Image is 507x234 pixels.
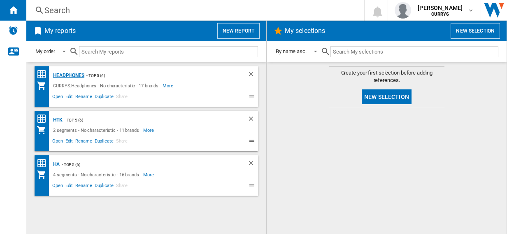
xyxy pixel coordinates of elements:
[60,159,231,170] div: - top 5 (6)
[74,182,93,192] span: Rename
[44,5,342,16] div: Search
[35,48,55,54] div: My order
[37,125,51,135] div: My Assortment
[418,4,463,12] span: [PERSON_NAME]
[451,23,500,39] button: New selection
[51,115,63,125] div: HTK
[431,12,449,17] b: CURRYS
[51,170,143,180] div: 4 segments - No characteristic - 16 brands
[43,23,77,39] h2: My reports
[37,69,51,80] div: Price Matrix
[143,170,155,180] span: More
[64,93,74,103] span: Edit
[8,26,18,35] img: alerts-logo.svg
[330,46,498,57] input: Search My selections
[74,93,93,103] span: Rename
[115,182,129,192] span: Share
[283,23,327,39] h2: My selections
[79,46,258,57] input: Search My reports
[163,81,174,91] span: More
[93,182,115,192] span: Duplicate
[395,2,411,19] img: profile.jpg
[64,182,74,192] span: Edit
[247,115,258,125] div: Delete
[51,159,60,170] div: HA
[37,158,51,168] div: Price Matrix
[329,69,444,84] span: Create your first selection before adding references.
[217,23,260,39] button: New report
[247,159,258,170] div: Delete
[64,137,74,147] span: Edit
[63,115,231,125] div: - top 5 (6)
[51,81,163,91] div: CURRYS:Headphones - No characteristic - 17 brands
[51,93,64,103] span: Open
[51,70,84,81] div: Headphones
[115,93,129,103] span: Share
[93,93,115,103] span: Duplicate
[247,70,258,81] div: Delete
[37,170,51,180] div: My Assortment
[362,89,412,104] button: New selection
[115,137,129,147] span: Share
[276,48,307,54] div: By name asc.
[74,137,93,147] span: Rename
[93,137,115,147] span: Duplicate
[51,137,64,147] span: Open
[37,81,51,91] div: My Assortment
[37,114,51,124] div: Price Matrix
[51,125,143,135] div: 2 segments - No characteristic - 11 brands
[51,182,64,192] span: Open
[143,125,155,135] span: More
[84,70,231,81] div: - top 5 (6)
